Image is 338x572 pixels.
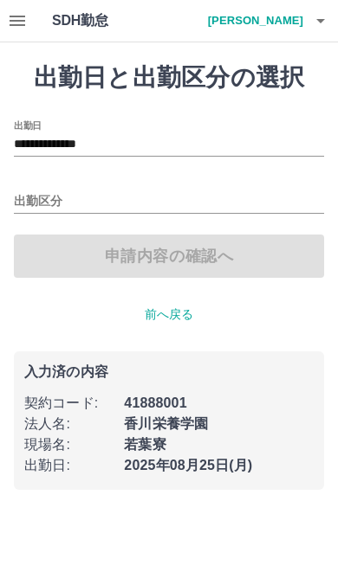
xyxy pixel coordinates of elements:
b: 香川栄養学園 [124,416,208,431]
b: 若葉寮 [124,437,166,452]
label: 出勤日 [14,119,42,132]
p: 契約コード : [24,393,114,414]
p: 入力済の内容 [24,365,314,379]
b: 2025年08月25日(月) [124,458,252,472]
b: 41888001 [124,395,186,410]
p: 現場名 : [24,434,114,455]
p: 法人名 : [24,414,114,434]
p: 出勤日 : [24,455,114,476]
p: 前へ戻る [14,305,324,324]
h1: 出勤日と出勤区分の選択 [14,63,324,93]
